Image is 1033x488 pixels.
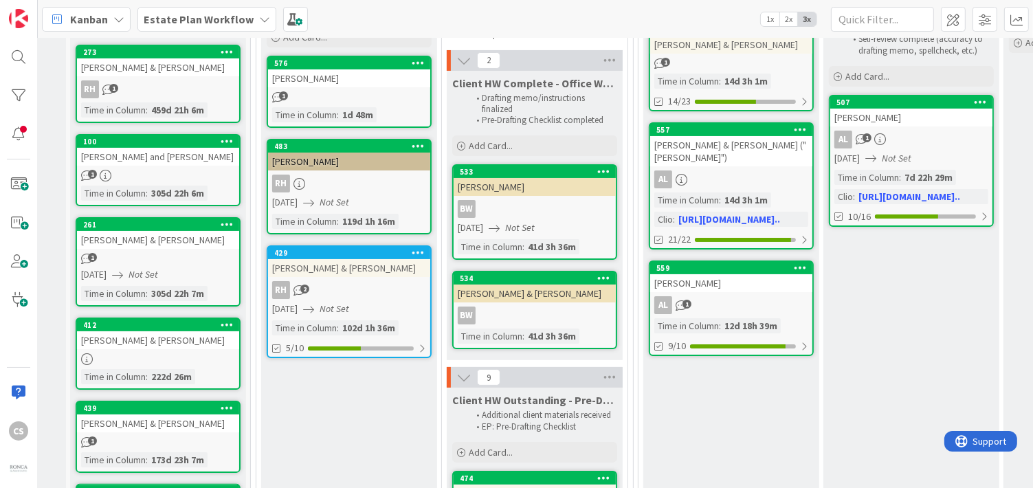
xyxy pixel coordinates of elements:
span: Client HW Outstanding - Pre-Drafting Checklist [452,393,617,407]
span: 21/22 [668,232,691,247]
div: Clio [654,212,673,227]
div: 533 [460,167,616,177]
div: RH [268,175,430,192]
div: Time in Column [272,107,337,122]
a: 100[PERSON_NAME] and [PERSON_NAME]Time in Column:305d 22h 6m [76,134,241,206]
div: 557 [650,124,812,136]
span: 10/16 [848,210,871,224]
span: 2 [477,52,500,69]
div: 533[PERSON_NAME] [454,166,616,196]
div: 273[PERSON_NAME] & [PERSON_NAME] [77,46,239,76]
div: Time in Column [272,320,337,335]
div: [PERSON_NAME] & [PERSON_NAME] [77,58,239,76]
a: 439[PERSON_NAME] & [PERSON_NAME]Time in Column:173d 23h 7m [76,401,241,473]
span: 9 [477,369,500,386]
span: 1 [88,170,97,179]
div: [PERSON_NAME] & [PERSON_NAME] [77,331,239,349]
div: 412[PERSON_NAME] & [PERSON_NAME] [77,319,239,349]
div: 576[PERSON_NAME] [268,57,430,87]
span: : [673,212,675,227]
div: 439[PERSON_NAME] & [PERSON_NAME] [77,402,239,432]
a: 533[PERSON_NAME]BW[DATE]Not SetTime in Column:41d 3h 36m [452,164,617,260]
div: [PERSON_NAME] & [PERSON_NAME] [650,36,812,54]
span: Kanban [70,11,108,27]
div: 439 [77,402,239,414]
div: 507[PERSON_NAME] [830,96,992,126]
div: 12d 18h 39m [721,318,781,333]
div: 273 [77,46,239,58]
div: 483[PERSON_NAME] [268,140,430,170]
a: 412[PERSON_NAME] & [PERSON_NAME]Time in Column:222d 26m [76,318,241,390]
div: Time in Column [654,192,719,208]
div: CS [9,421,28,441]
div: 459d 21h 6m [148,102,208,118]
div: 100[PERSON_NAME] and [PERSON_NAME] [77,135,239,166]
span: 1 [863,133,871,142]
span: 2x [779,12,798,26]
div: RH [77,80,239,98]
a: [URL][DOMAIN_NAME].. [678,213,780,225]
div: 429 [268,247,430,259]
span: 2 [300,285,309,293]
div: 534[PERSON_NAME] & [PERSON_NAME] [454,272,616,302]
i: Not Set [129,268,158,280]
div: 559 [650,262,812,274]
div: Time in Column [458,329,522,344]
div: 429 [274,248,430,258]
span: [DATE] [272,302,298,316]
div: 483 [268,140,430,153]
span: [DATE] [81,267,107,282]
i: Not Set [320,302,349,315]
span: : [146,369,148,384]
div: 305d 22h 7m [148,286,208,301]
div: Clio [834,189,853,204]
b: Estate Plan Workflow [144,12,254,26]
span: 1 [88,436,97,445]
span: 1 [682,300,691,309]
img: Visit kanbanzone.com [9,9,28,28]
div: [PERSON_NAME] and [PERSON_NAME] [77,148,239,166]
span: : [146,452,148,467]
div: 429[PERSON_NAME] & [PERSON_NAME] [268,247,430,277]
span: : [146,186,148,201]
span: [DATE] [458,221,483,235]
span: : [719,318,721,333]
div: 173d 23h 7m [148,452,208,467]
div: [PERSON_NAME] & [PERSON_NAME] [77,231,239,249]
div: 474 [454,472,616,485]
div: AL [654,296,672,314]
div: Time in Column [272,214,337,229]
li: Pre-Drafting Checklist completed [469,115,615,126]
span: 1 [661,58,670,67]
span: : [719,192,721,208]
div: BW [454,200,616,218]
div: 261 [77,219,239,231]
span: Add Card... [469,140,513,152]
input: Quick Filter... [831,7,934,32]
div: 119d 1h 16m [339,214,399,229]
span: 1 [279,91,288,100]
div: Time in Column [458,239,522,254]
span: : [337,107,339,122]
div: AL [830,131,992,148]
div: Time in Column [81,186,146,201]
div: 1d 48m [339,107,377,122]
div: 483 [274,142,430,151]
div: 559 [656,263,812,273]
div: [PERSON_NAME] & [PERSON_NAME] [650,23,812,54]
div: 222d 26m [148,369,195,384]
div: [PERSON_NAME] [830,109,992,126]
div: Time in Column [81,452,146,467]
div: 305d 22h 6m [148,186,208,201]
div: Time in Column [81,102,146,118]
div: RH [268,281,430,299]
span: 1x [761,12,779,26]
span: [DATE] [272,195,298,210]
div: 507 [836,98,992,107]
div: 261 [83,220,239,230]
div: AL [650,296,812,314]
div: BW [454,307,616,324]
div: [PERSON_NAME] & [PERSON_NAME] ("[PERSON_NAME]") [650,136,812,166]
div: [PERSON_NAME] & [PERSON_NAME] [77,414,239,432]
span: Add Card... [469,446,513,458]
